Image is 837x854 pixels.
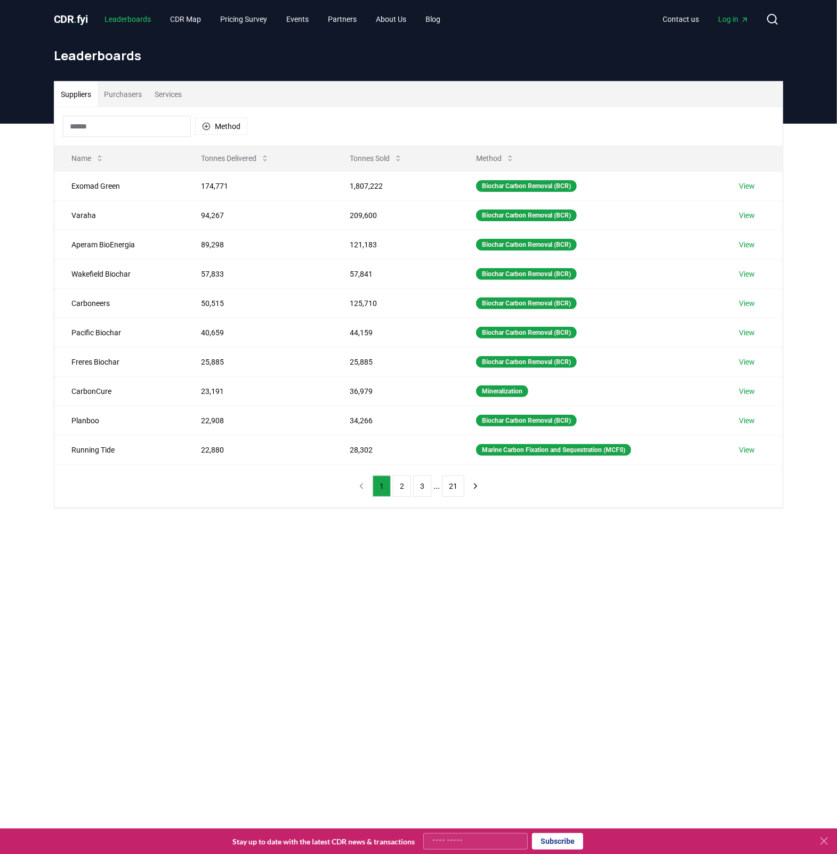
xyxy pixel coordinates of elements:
td: 89,298 [184,230,333,259]
td: 34,266 [333,406,459,435]
td: Planboo [54,406,184,435]
td: 94,267 [184,200,333,230]
a: About Us [368,10,415,29]
div: Biochar Carbon Removal (BCR) [476,268,577,280]
td: 25,885 [184,347,333,376]
td: 22,880 [184,435,333,464]
td: 28,302 [333,435,459,464]
a: View [739,357,755,367]
button: Suppliers [54,82,98,107]
a: Log in [710,10,758,29]
div: Marine Carbon Fixation and Sequestration (MCFS) [476,444,631,456]
td: 174,771 [184,171,333,200]
a: CDR Map [162,10,210,29]
a: View [739,210,755,221]
td: Varaha [54,200,184,230]
a: CDR.fyi [54,12,88,27]
span: . [74,13,77,26]
div: Biochar Carbon Removal (BCR) [476,297,577,309]
div: Biochar Carbon Removal (BCR) [476,327,577,339]
button: 2 [393,476,411,497]
div: Biochar Carbon Removal (BCR) [476,415,577,426]
td: 50,515 [184,288,333,318]
td: 121,183 [333,230,459,259]
div: Biochar Carbon Removal (BCR) [476,239,577,251]
a: Events [278,10,318,29]
a: View [739,269,755,279]
td: 1,807,222 [333,171,459,200]
li: ... [433,480,440,493]
td: Pacific Biochar [54,318,184,347]
a: View [739,327,755,338]
td: Aperam BioEnergia [54,230,184,259]
td: 40,659 [184,318,333,347]
td: CarbonCure [54,376,184,406]
button: 3 [413,476,431,497]
td: 22,908 [184,406,333,435]
td: Exomad Green [54,171,184,200]
button: Name [63,148,112,169]
td: 57,833 [184,259,333,288]
button: Method [468,148,523,169]
span: Log in [718,14,749,25]
button: Tonnes Delivered [192,148,278,169]
td: 36,979 [333,376,459,406]
td: Wakefield Biochar [54,259,184,288]
span: CDR fyi [54,13,88,26]
td: 57,841 [333,259,459,288]
button: Tonnes Sold [341,148,411,169]
button: 21 [442,476,464,497]
td: 209,600 [333,200,459,230]
a: Contact us [654,10,707,29]
td: 125,710 [333,288,459,318]
a: Partners [320,10,366,29]
td: 23,191 [184,376,333,406]
a: View [739,415,755,426]
td: 44,159 [333,318,459,347]
button: Method [195,118,247,135]
div: Biochar Carbon Removal (BCR) [476,180,577,192]
a: Leaderboards [96,10,160,29]
a: View [739,386,755,397]
button: 1 [373,476,391,497]
td: Freres Biochar [54,347,184,376]
button: Purchasers [98,82,148,107]
td: 25,885 [333,347,459,376]
td: Carboneers [54,288,184,318]
a: View [739,239,755,250]
div: Biochar Carbon Removal (BCR) [476,356,577,368]
a: Pricing Survey [212,10,276,29]
nav: Main [96,10,449,29]
button: Services [148,82,188,107]
td: Running Tide [54,435,184,464]
div: Biochar Carbon Removal (BCR) [476,210,577,221]
h1: Leaderboards [54,47,783,64]
a: View [739,181,755,191]
div: Mineralization [476,385,528,397]
button: next page [466,476,485,497]
a: View [739,298,755,309]
a: Blog [417,10,449,29]
a: View [739,445,755,455]
nav: Main [654,10,758,29]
